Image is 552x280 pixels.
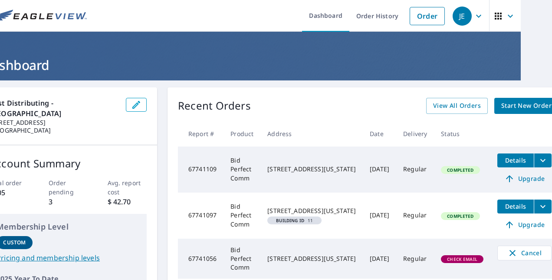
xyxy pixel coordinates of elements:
[363,121,396,147] th: Date
[442,167,479,173] span: Completed
[49,197,88,207] p: 3
[453,7,472,26] div: JE
[223,239,260,279] td: Bid Perfect Comm
[434,121,490,147] th: Status
[108,178,147,197] p: Avg. report cost
[396,193,434,239] td: Regular
[396,239,434,279] td: Regular
[396,121,434,147] th: Delivery
[223,193,260,239] td: Bid Perfect Comm
[267,165,356,173] div: [STREET_ADDRESS][US_STATE]
[276,218,304,223] em: Building ID
[396,147,434,193] td: Regular
[497,200,534,213] button: detailsBtn-67741097
[3,239,26,247] p: Custom
[267,254,356,263] div: [STREET_ADDRESS][US_STATE]
[426,98,488,114] a: View All Orders
[534,153,552,167] button: filesDropdownBtn-67741109
[260,121,363,147] th: Address
[442,213,479,219] span: Completed
[442,256,483,262] span: Check Email
[497,153,534,167] button: detailsBtn-67741109
[267,207,356,215] div: [STREET_ADDRESS][US_STATE]
[497,218,552,232] a: Upgrade
[108,197,147,207] p: $ 42.70
[178,98,251,114] p: Recent Orders
[178,193,223,239] td: 67741097
[503,220,546,230] span: Upgrade
[503,173,546,184] span: Upgrade
[503,202,529,210] span: Details
[534,200,552,213] button: filesDropdownBtn-67741097
[223,147,260,193] td: Bid Perfect Comm
[223,121,260,147] th: Product
[271,218,318,223] span: 11
[506,248,542,258] span: Cancel
[497,172,552,186] a: Upgrade
[178,121,223,147] th: Report #
[363,193,396,239] td: [DATE]
[363,239,396,279] td: [DATE]
[503,156,529,164] span: Details
[433,100,481,111] span: View All Orders
[410,7,445,25] a: Order
[497,246,552,260] button: Cancel
[501,100,552,111] span: Start New Order
[178,147,223,193] td: 67741109
[49,178,88,197] p: Order pending
[178,239,223,279] td: 67741056
[363,147,396,193] td: [DATE]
